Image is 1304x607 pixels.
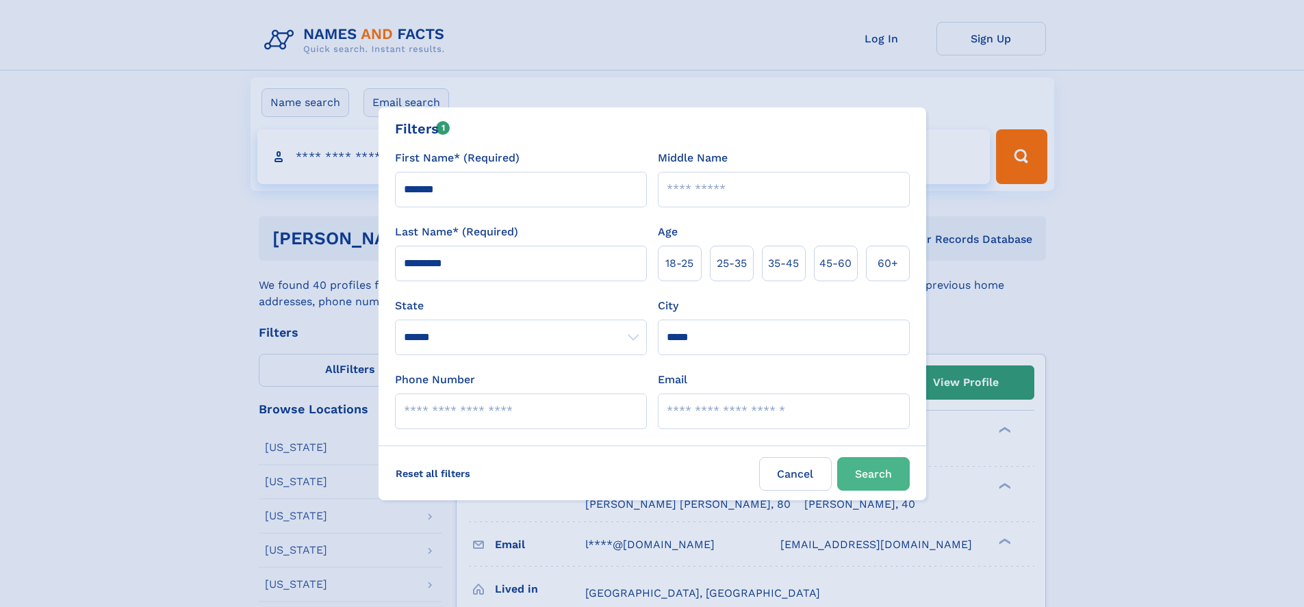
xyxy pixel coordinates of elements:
[395,150,520,166] label: First Name* (Required)
[819,255,852,272] span: 45‑60
[395,118,450,139] div: Filters
[665,255,693,272] span: 18‑25
[759,457,832,491] label: Cancel
[387,457,479,490] label: Reset all filters
[395,298,647,314] label: State
[658,150,728,166] label: Middle Name
[658,372,687,388] label: Email
[878,255,898,272] span: 60+
[717,255,747,272] span: 25‑35
[395,224,518,240] label: Last Name* (Required)
[395,372,475,388] label: Phone Number
[837,457,910,491] button: Search
[768,255,799,272] span: 35‑45
[658,224,678,240] label: Age
[658,298,678,314] label: City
